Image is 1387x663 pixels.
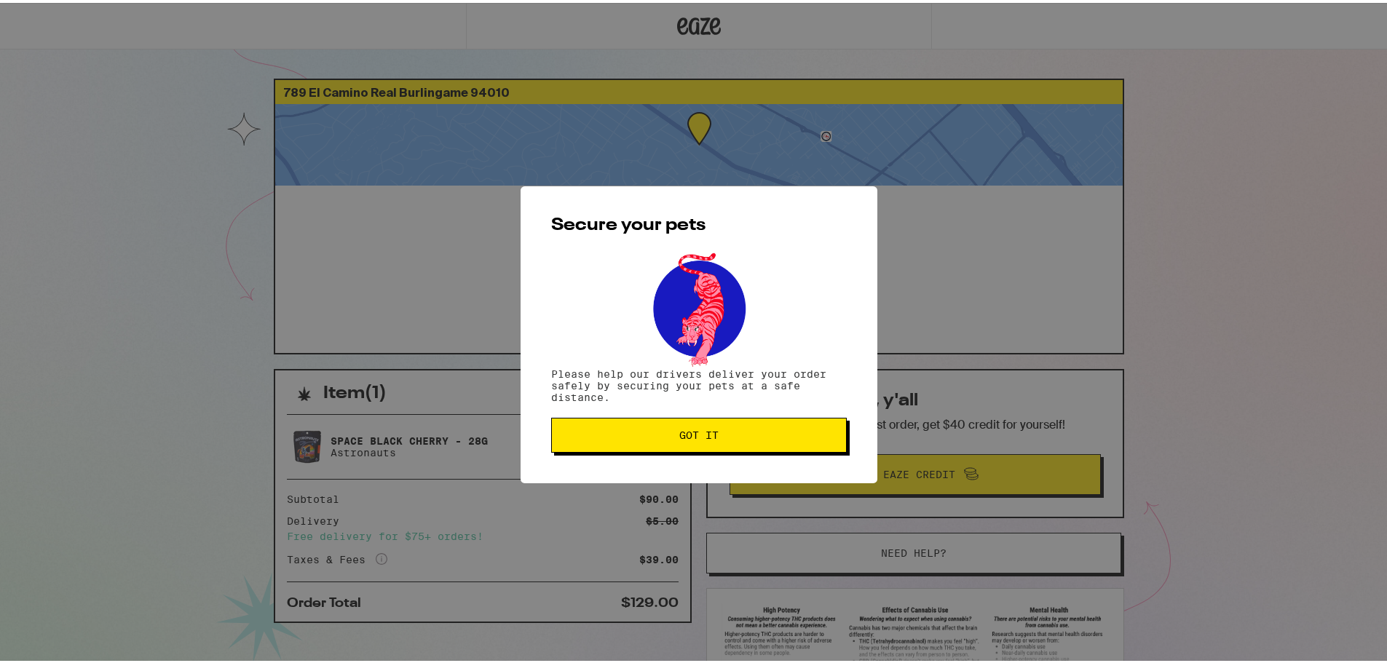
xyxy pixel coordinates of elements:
[551,365,847,400] p: Please help our drivers deliver your order safely by securing your pets at a safe distance.
[551,415,847,450] button: Got it
[679,427,719,437] span: Got it
[9,10,105,22] span: Hi. Need any help?
[639,246,759,365] img: pets
[551,214,847,231] h2: Secure your pets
